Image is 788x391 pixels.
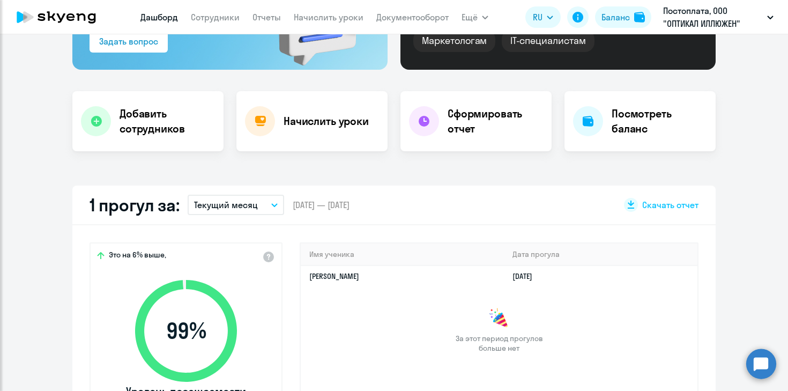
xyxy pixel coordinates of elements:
span: Ещё [462,11,478,24]
span: [DATE] — [DATE] [293,199,350,211]
a: [PERSON_NAME] [309,271,359,281]
a: Дашборд [140,12,178,23]
h4: Начислить уроки [284,114,369,129]
img: congrats [488,308,510,329]
div: Баланс [601,11,630,24]
button: Постоплата, ООО "ОПТИКАЛ ИЛЛЮЖЕН" [658,4,779,30]
h4: Добавить сотрудников [120,106,215,136]
button: Ещё [462,6,488,28]
a: [DATE] [512,271,541,281]
p: Текущий месяц [194,198,258,211]
a: Сотрудники [191,12,240,23]
button: Текущий месяц [188,195,284,215]
th: Имя ученика [301,244,504,265]
span: RU [533,11,542,24]
button: RU [525,6,561,28]
div: Задать вопрос [99,35,158,48]
a: Отчеты [252,12,281,23]
h2: 1 прогул за: [90,194,179,216]
div: Маркетологам [413,29,495,52]
a: Документооборот [376,12,449,23]
h4: Сформировать отчет [448,106,543,136]
img: balance [634,12,645,23]
button: Задать вопрос [90,31,168,53]
span: Скачать отчет [642,199,698,211]
p: Постоплата, ООО "ОПТИКАЛ ИЛЛЮЖЕН" [663,4,763,30]
a: Начислить уроки [294,12,363,23]
th: Дата прогула [504,244,697,265]
span: Это на 6% выше, [109,250,166,263]
h4: Посмотреть баланс [612,106,707,136]
span: 99 % [124,318,248,344]
button: Балансbalance [595,6,651,28]
div: IT-специалистам [502,29,594,52]
span: За этот период прогулов больше нет [454,334,544,353]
